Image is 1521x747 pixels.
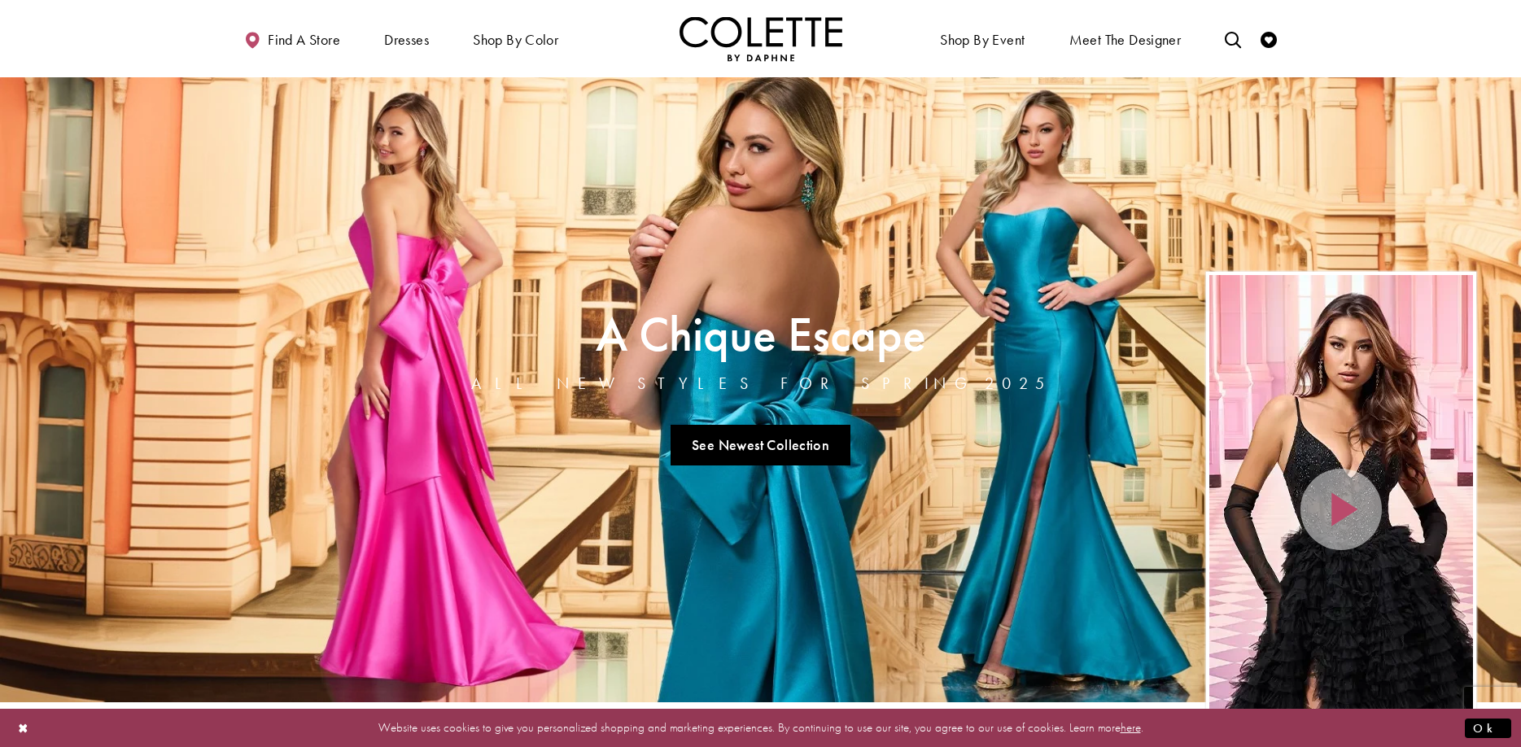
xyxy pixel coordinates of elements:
[240,16,344,61] a: Find a store
[1465,718,1511,738] button: Submit Dialog
[936,16,1029,61] span: Shop By Event
[1221,16,1245,61] a: Toggle search
[268,32,340,48] span: Find a store
[469,16,562,61] span: Shop by color
[1257,16,1281,61] a: Check Wishlist
[1069,32,1182,48] span: Meet the designer
[1121,719,1141,736] a: here
[473,32,558,48] span: Shop by color
[680,16,842,61] a: Visit Home Page
[117,717,1404,739] p: Website uses cookies to give you personalized shopping and marketing experiences. By continuing t...
[384,32,429,48] span: Dresses
[940,32,1025,48] span: Shop By Event
[10,714,37,742] button: Close Dialog
[1065,16,1186,61] a: Meet the designer
[380,16,433,61] span: Dresses
[671,425,851,465] a: See Newest Collection A Chique Escape All New Styles For Spring 2025
[466,418,1056,472] ul: Slider Links
[680,16,842,61] img: Colette by Daphne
